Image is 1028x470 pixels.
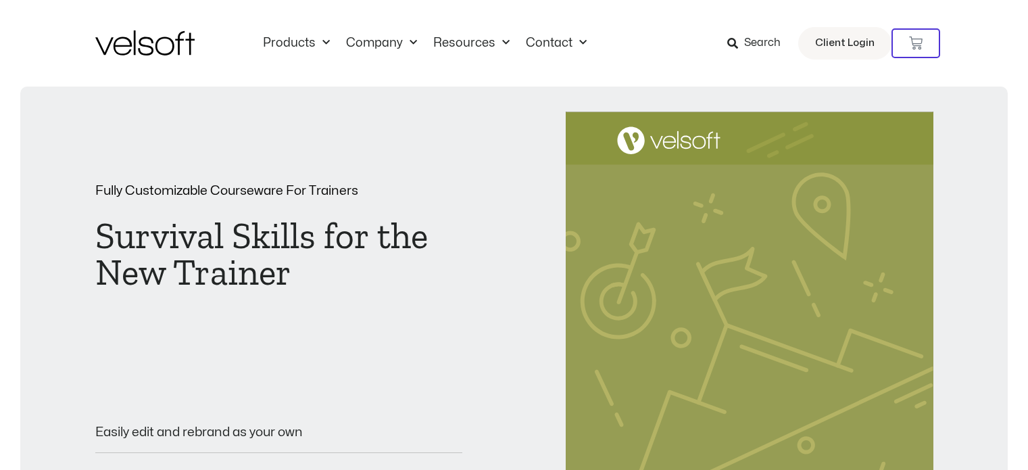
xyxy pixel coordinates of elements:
a: Client Login [798,27,891,60]
nav: Menu [255,36,595,51]
a: ContactMenu Toggle [518,36,595,51]
img: Velsoft Training Materials [95,30,195,55]
a: ProductsMenu Toggle [255,36,338,51]
span: Search [744,34,781,52]
a: Search [727,32,790,55]
h1: Survival Skills for the New Trainer [95,218,463,291]
p: Fully Customizable Courseware For Trainers [95,185,463,197]
a: CompanyMenu Toggle [338,36,425,51]
span: Client Login [815,34,875,52]
a: ResourcesMenu Toggle [425,36,518,51]
p: Easily edit and rebrand as your own [95,426,463,439]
